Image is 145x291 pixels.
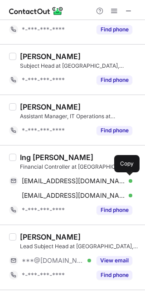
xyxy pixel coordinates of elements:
[20,163,140,171] div: Financial Controller at [GEOGRAPHIC_DATA], [GEOGRAPHIC_DATA]
[22,191,126,200] span: [EMAIL_ADDRESS][DOMAIN_NAME]
[20,102,81,111] div: [PERSON_NAME]
[97,75,132,85] button: Reveal Button
[97,126,132,135] button: Reveal Button
[22,177,126,185] span: [EMAIL_ADDRESS][DOMAIN_NAME]
[9,5,63,16] img: ContactOut v5.3.10
[20,62,140,70] div: Subject Head at [GEOGRAPHIC_DATA], [GEOGRAPHIC_DATA]
[20,52,81,61] div: [PERSON_NAME]
[20,242,140,251] div: Lead Subject Head at [GEOGRAPHIC_DATA], [GEOGRAPHIC_DATA]
[97,206,132,215] button: Reveal Button
[97,256,132,265] button: Reveal Button
[20,112,140,120] div: Assistant Manager, IT Operations at [GEOGRAPHIC_DATA], [GEOGRAPHIC_DATA]
[22,256,84,265] span: ***@[DOMAIN_NAME]
[20,153,93,162] div: Ing [PERSON_NAME]
[20,232,81,241] div: [PERSON_NAME]
[97,271,132,280] button: Reveal Button
[97,25,132,34] button: Reveal Button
